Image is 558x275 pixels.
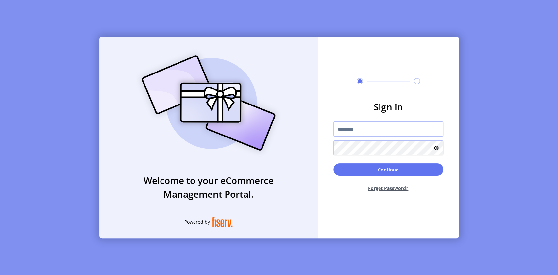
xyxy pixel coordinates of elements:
[333,100,443,114] h3: Sign in
[333,163,443,176] button: Continue
[333,180,443,197] button: Forget Password?
[184,218,210,225] span: Powered by
[132,48,285,158] img: card_Illustration.svg
[99,173,318,201] h3: Welcome to your eCommerce Management Portal.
